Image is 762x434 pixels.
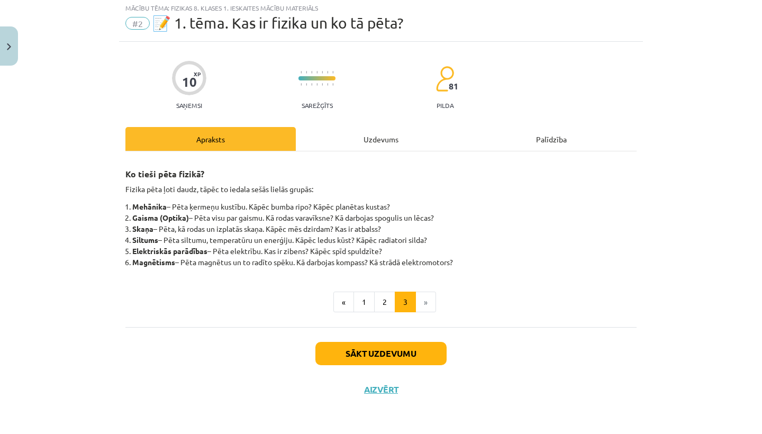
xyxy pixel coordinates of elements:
img: icon-short-line-57e1e144782c952c97e751825c79c345078a6d821885a25fce030b3d8c18986b.svg [332,83,333,86]
button: Sākt uzdevumu [315,342,447,365]
button: 2 [374,292,395,313]
img: icon-short-line-57e1e144782c952c97e751825c79c345078a6d821885a25fce030b3d8c18986b.svg [322,83,323,86]
img: icon-short-line-57e1e144782c952c97e751825c79c345078a6d821885a25fce030b3d8c18986b.svg [301,71,302,74]
span: 81 [449,82,458,91]
img: icon-short-line-57e1e144782c952c97e751825c79c345078a6d821885a25fce030b3d8c18986b.svg [327,83,328,86]
img: icon-short-line-57e1e144782c952c97e751825c79c345078a6d821885a25fce030b3d8c18986b.svg [316,83,317,86]
img: icon-short-line-57e1e144782c952c97e751825c79c345078a6d821885a25fce030b3d8c18986b.svg [311,83,312,86]
img: students-c634bb4e5e11cddfef0936a35e636f08e4e9abd3cc4e673bd6f9a4125e45ecb1.svg [436,66,454,92]
button: 1 [353,292,375,313]
div: Mācību tēma: Fizikas 8. klases 1. ieskaites mācību materiāls [125,4,637,12]
p: pilda [437,102,453,109]
li: – Pēta ķermeņu kustību. Kāpēc bumba ripo? Kāpēc planētas kustas? [132,201,637,212]
li: – Pēta elektrību. Kas ir zibens? Kāpēc spīd spuldzīte? [132,246,637,257]
span: 📝 1. tēma. Kas ir fizika un ko tā pēta? [152,14,403,32]
img: icon-short-line-57e1e144782c952c97e751825c79c345078a6d821885a25fce030b3d8c18986b.svg [306,83,307,86]
b: Gaisma (Optika) [132,213,189,222]
div: 10 [182,75,197,89]
span: XP [194,71,201,77]
b: Skaņa [132,224,153,233]
p: Fizika pēta ļoti daudz, tāpēc to iedala sešās lielās grupās: [125,184,637,195]
img: icon-short-line-57e1e144782c952c97e751825c79c345078a6d821885a25fce030b3d8c18986b.svg [322,71,323,74]
button: « [333,292,354,313]
p: Sarežģīts [302,102,333,109]
img: icon-short-line-57e1e144782c952c97e751825c79c345078a6d821885a25fce030b3d8c18986b.svg [306,71,307,74]
b: Elektriskās parādības [132,246,207,256]
span: #2 [125,17,150,30]
button: 3 [395,292,416,313]
b: Mehānika [132,202,167,211]
img: icon-short-line-57e1e144782c952c97e751825c79c345078a6d821885a25fce030b3d8c18986b.svg [301,83,302,86]
b: Magnētisms [132,257,175,267]
div: Uzdevums [296,127,466,151]
img: icon-short-line-57e1e144782c952c97e751825c79c345078a6d821885a25fce030b3d8c18986b.svg [327,71,328,74]
img: icon-short-line-57e1e144782c952c97e751825c79c345078a6d821885a25fce030b3d8c18986b.svg [332,71,333,74]
li: – Pēta siltumu, temperatūru un enerģiju. Kāpēc ledus kūst? Kāpēc radiatori silda? [132,234,637,246]
b: Siltums [132,235,158,245]
div: Apraksts [125,127,296,151]
li: – Pēta, kā rodas un izplatās skaņa. Kāpēc mēs dzirdam? Kas ir atbalss? [132,223,637,234]
img: icon-close-lesson-0947bae3869378f0d4975bcd49f059093ad1ed9edebbc8119c70593378902aed.svg [7,43,11,50]
b: Ko tieši pēta fizikā? [125,168,204,179]
img: icon-short-line-57e1e144782c952c97e751825c79c345078a6d821885a25fce030b3d8c18986b.svg [311,71,312,74]
button: Aizvērt [361,384,401,395]
p: Saņemsi [172,102,206,109]
li: – Pēta magnētus un to radīto spēku. Kā darbojas kompass? Kā strādā elektromotors? [132,257,637,268]
nav: Page navigation example [125,292,637,313]
img: icon-short-line-57e1e144782c952c97e751825c79c345078a6d821885a25fce030b3d8c18986b.svg [316,71,317,74]
div: Palīdzība [466,127,637,151]
li: – Pēta visu par gaismu. Kā rodas varavīksne? Kā darbojas spogulis un lēcas? [132,212,637,223]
